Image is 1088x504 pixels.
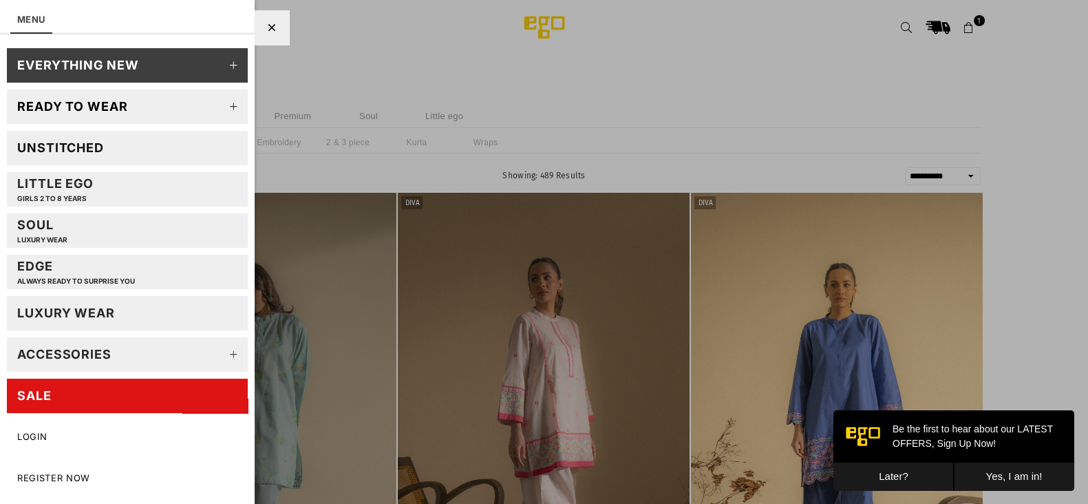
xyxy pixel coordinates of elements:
iframe: webpush-onsite [833,410,1074,490]
button: Yes, I am in! [120,52,241,81]
a: EVERYTHING NEW [7,48,248,83]
a: SALE [7,379,248,413]
a: Little EGOGIRLS 2 TO 8 YEARS [7,172,248,207]
a: Ready to wear [7,90,248,124]
div: Unstitched [17,140,104,156]
a: Register Now [7,461,248,496]
div: SALE [17,388,52,403]
div: LUXURY WEAR [17,305,115,321]
div: EVERYTHING NEW [17,57,139,73]
p: GIRLS 2 TO 8 YEARS [17,194,94,203]
a: Accessories [7,337,248,372]
div: EDGE [17,258,135,285]
a: LOGIN [7,420,248,454]
a: EDGEAlways ready to surprise you [7,255,248,289]
a: LUXURY WEAR [7,296,248,330]
div: Close Menu [255,10,289,45]
div: Ready to wear [17,98,128,114]
p: Always ready to surprise you [17,277,135,286]
div: Little EGO [17,176,94,202]
p: LUXURY WEAR [17,235,67,244]
div: Soul [17,217,67,244]
div: Accessories [17,346,111,362]
a: Unstitched [7,131,248,165]
a: MENU [17,14,45,25]
a: SoulLUXURY WEAR [7,213,248,248]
